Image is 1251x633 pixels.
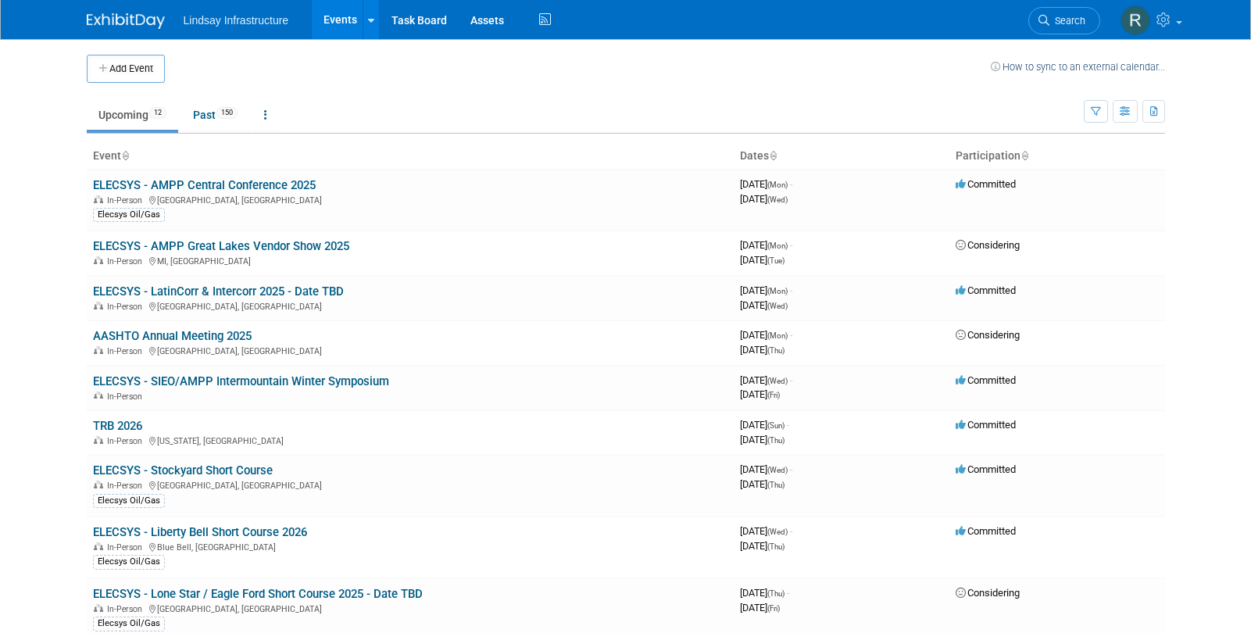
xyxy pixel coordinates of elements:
[1121,5,1150,35] img: Ryan Wilcox
[107,542,147,553] span: In-Person
[740,419,789,431] span: [DATE]
[769,149,777,162] a: Sort by Start Date
[93,525,307,539] a: ELECSYS - Liberty Bell Short Course 2026
[767,256,785,265] span: (Tue)
[740,374,792,386] span: [DATE]
[767,436,785,445] span: (Thu)
[87,55,165,83] button: Add Event
[787,419,789,431] span: -
[93,254,727,266] div: MI, [GEOGRAPHIC_DATA]
[740,284,792,296] span: [DATE]
[184,14,289,27] span: Lindsay Infrastructure
[94,542,103,550] img: In-Person Event
[87,100,178,130] a: Upcoming12
[93,299,727,312] div: [GEOGRAPHIC_DATA], [GEOGRAPHIC_DATA]
[767,527,788,536] span: (Wed)
[93,617,165,631] div: Elecsys Oil/Gas
[790,329,792,341] span: -
[767,481,785,489] span: (Thu)
[956,419,1016,431] span: Committed
[94,604,103,612] img: In-Person Event
[149,107,166,119] span: 12
[93,284,344,299] a: ELECSYS - LatinCorr & Intercorr 2025 - Date TBD
[790,463,792,475] span: -
[93,344,727,356] div: [GEOGRAPHIC_DATA], [GEOGRAPHIC_DATA]
[740,540,785,552] span: [DATE]
[93,602,727,614] div: [GEOGRAPHIC_DATA], [GEOGRAPHIC_DATA]
[787,587,789,599] span: -
[740,329,792,341] span: [DATE]
[93,463,273,477] a: ELECSYS - Stockyard Short Course
[767,287,788,295] span: (Mon)
[181,100,249,130] a: Past150
[740,463,792,475] span: [DATE]
[767,466,788,474] span: (Wed)
[93,494,165,508] div: Elecsys Oil/Gas
[740,178,792,190] span: [DATE]
[740,299,788,311] span: [DATE]
[93,329,252,343] a: AASHTO Annual Meeting 2025
[94,436,103,444] img: In-Person Event
[107,346,147,356] span: In-Person
[790,374,792,386] span: -
[767,589,785,598] span: (Thu)
[956,239,1020,251] span: Considering
[740,254,785,266] span: [DATE]
[767,181,788,189] span: (Mon)
[93,208,165,222] div: Elecsys Oil/Gas
[93,587,423,601] a: ELECSYS - Lone Star / Eagle Ford Short Course 2025 - Date TBD
[956,374,1016,386] span: Committed
[94,195,103,203] img: In-Person Event
[991,61,1165,73] a: How to sync to an external calendar...
[956,587,1020,599] span: Considering
[93,478,727,491] div: [GEOGRAPHIC_DATA], [GEOGRAPHIC_DATA]
[956,525,1016,537] span: Committed
[94,481,103,488] img: In-Person Event
[767,241,788,250] span: (Mon)
[93,419,142,433] a: TRB 2026
[107,256,147,266] span: In-Person
[107,436,147,446] span: In-Person
[790,239,792,251] span: -
[93,434,727,446] div: [US_STATE], [GEOGRAPHIC_DATA]
[107,302,147,312] span: In-Person
[216,107,238,119] span: 150
[740,193,788,205] span: [DATE]
[740,478,785,490] span: [DATE]
[956,329,1020,341] span: Considering
[93,374,389,388] a: ELECSYS - SIEO/AMPP Intermountain Winter Symposium
[1028,7,1100,34] a: Search
[767,391,780,399] span: (Fri)
[956,178,1016,190] span: Committed
[107,481,147,491] span: In-Person
[767,331,788,340] span: (Mon)
[94,302,103,309] img: In-Person Event
[107,195,147,206] span: In-Person
[740,525,792,537] span: [DATE]
[956,463,1016,475] span: Committed
[87,13,165,29] img: ExhibitDay
[740,587,789,599] span: [DATE]
[94,392,103,399] img: In-Person Event
[93,239,349,253] a: ELECSYS - AMPP Great Lakes Vendor Show 2025
[740,239,792,251] span: [DATE]
[767,377,788,385] span: (Wed)
[767,421,785,430] span: (Sun)
[93,178,316,192] a: ELECSYS - AMPP Central Conference 2025
[767,346,785,355] span: (Thu)
[93,555,165,569] div: Elecsys Oil/Gas
[740,344,785,356] span: [DATE]
[1049,15,1085,27] span: Search
[790,284,792,296] span: -
[767,302,788,310] span: (Wed)
[93,193,727,206] div: [GEOGRAPHIC_DATA], [GEOGRAPHIC_DATA]
[94,346,103,354] img: In-Person Event
[790,525,792,537] span: -
[94,256,103,264] img: In-Person Event
[87,143,734,170] th: Event
[767,604,780,613] span: (Fri)
[956,284,1016,296] span: Committed
[93,540,727,553] div: Blue Bell, [GEOGRAPHIC_DATA]
[107,604,147,614] span: In-Person
[740,434,785,445] span: [DATE]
